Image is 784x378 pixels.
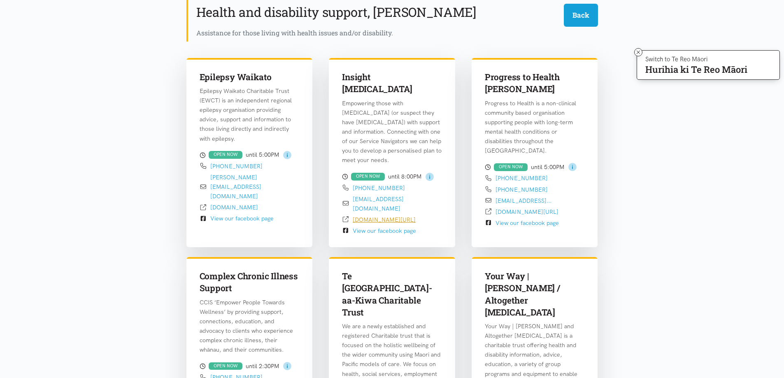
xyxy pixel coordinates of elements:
p: Hurihia ki Te Reo Māori [645,66,747,73]
div: until 8:00PM [342,172,442,181]
p: Empowering those with [MEDICAL_DATA] (or suspect they have [MEDICAL_DATA]) with support and infor... [342,99,442,165]
h3: Progress to Health [PERSON_NAME] [485,71,585,95]
a: [EMAIL_ADDRESS][DOMAIN_NAME] [353,195,404,212]
div: OPEN NOW [494,163,528,171]
div: OPEN NOW [209,151,242,159]
h3: Te [GEOGRAPHIC_DATA]-aa-Kiwa Charitable Trust [342,270,442,319]
p: Epilepsy Waikato Charitable Trust (EWCT) is an independent regional epilepsy organisation providi... [200,86,300,143]
p: Switch to Te Reo Māori [645,57,747,62]
div: until 5:00PM [485,162,585,172]
div: OPEN NOW [209,362,242,370]
a: [PHONE_NUMBER] [210,162,263,170]
p: CCIS ‘Empower People Towards Wellness’ by providing support, connections, education, and advocacy... [200,298,300,355]
a: [DOMAIN_NAME] [210,204,258,211]
div: until 2:30PM [200,361,300,371]
div: Assistance for those living with health issues and/or disability. [196,28,598,38]
a: [PHONE_NUMBER] [353,184,405,192]
div: OPEN NOW [351,173,385,181]
a: [PERSON_NAME][EMAIL_ADDRESS][DOMAIN_NAME] [210,174,261,200]
a: [PHONE_NUMBER] [496,186,548,193]
h3: Complex Chronic Illness Support [200,270,300,295]
p: Progress to Health is a non-clinical community based organisation supporting people with long-ter... [485,99,585,155]
a: [PHONE_NUMBER] [496,174,548,182]
a: [DOMAIN_NAME][URL] [496,208,558,216]
h3: Insight [MEDICAL_DATA] [342,71,442,95]
h3: Epilepsy Waikato [200,71,300,83]
button: Back [564,4,598,26]
h3: Your Way | [PERSON_NAME] / Altogether [MEDICAL_DATA] [485,270,585,319]
h2: Health and disability support, [PERSON_NAME] [196,4,476,21]
a: [EMAIL_ADDRESS]... [496,197,551,204]
a: View our facebook page [353,227,416,234]
div: until 5:00PM [200,150,300,160]
a: View our facebook page [496,219,559,227]
a: [DOMAIN_NAME][URL] [353,216,416,223]
a: View our facebook page [210,215,274,222]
